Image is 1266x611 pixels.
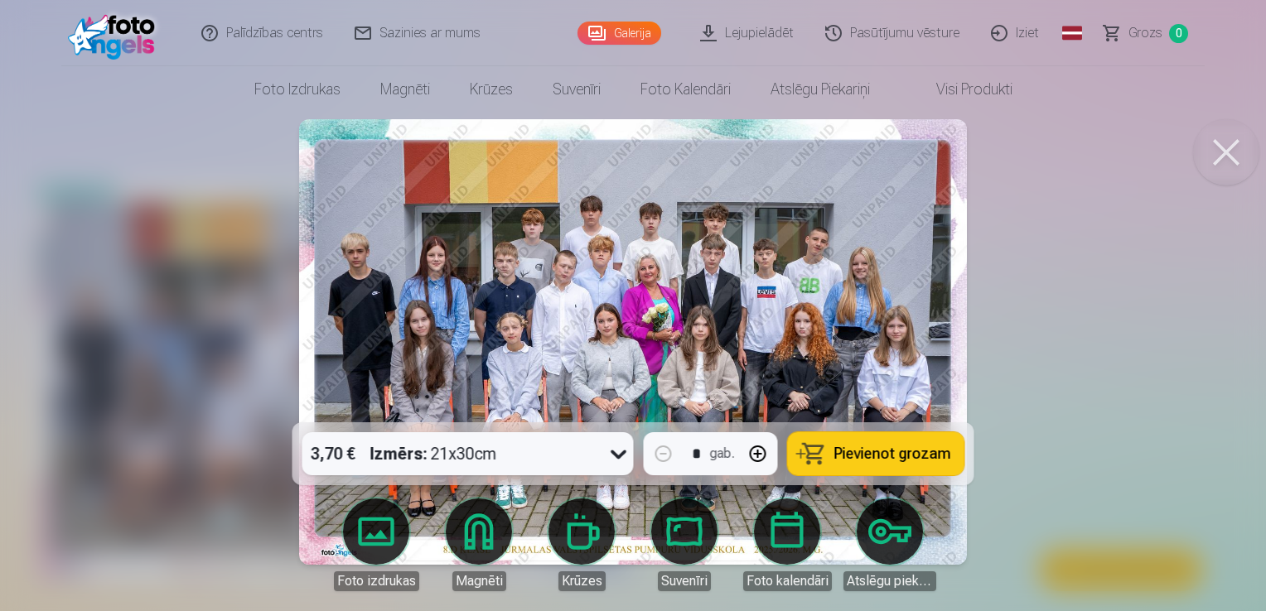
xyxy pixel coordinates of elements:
[558,571,606,591] div: Krūzes
[741,498,834,591] a: Foto kalendāri
[432,498,525,591] a: Magnēti
[1128,23,1162,43] span: Grozs
[843,498,936,591] a: Atslēgu piekariņi
[834,446,951,461] span: Pievienot grozam
[658,571,711,591] div: Suvenīri
[302,432,364,475] div: 3,70 €
[743,571,832,591] div: Foto kalendāri
[638,498,731,591] a: Suvenīri
[890,66,1032,113] a: Visi produkti
[370,432,497,475] div: 21x30cm
[535,498,628,591] a: Krūzes
[360,66,450,113] a: Magnēti
[68,7,163,60] img: /fa3
[751,66,890,113] a: Atslēgu piekariņi
[450,66,533,113] a: Krūzes
[234,66,360,113] a: Foto izdrukas
[452,571,506,591] div: Magnēti
[330,498,423,591] a: Foto izdrukas
[621,66,751,113] a: Foto kalendāri
[788,432,964,475] button: Pievienot grozam
[370,442,428,465] strong: Izmērs :
[710,444,735,464] div: gab.
[1169,24,1188,43] span: 0
[577,22,661,45] a: Galerija
[533,66,621,113] a: Suvenīri
[843,571,936,591] div: Atslēgu piekariņi
[334,571,419,591] div: Foto izdrukas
